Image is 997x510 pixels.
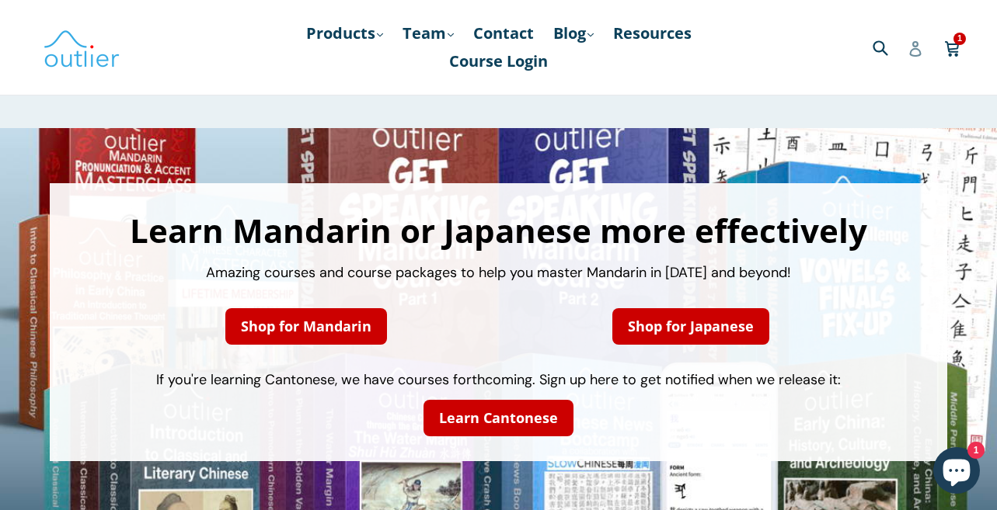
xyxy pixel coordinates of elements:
a: Products [298,19,391,47]
span: Amazing courses and course packages to help you master Mandarin in [DATE] and beyond! [206,263,791,282]
a: Team [395,19,462,47]
span: If you're learning Cantonese, we have courses forthcoming. Sign up here to get notified when we r... [156,370,841,389]
a: Contact [465,19,542,47]
a: 1 [944,29,962,65]
img: Outlier Linguistics [43,25,120,70]
input: Search [869,31,912,63]
h1: Learn Mandarin or Japanese more effectively [65,214,932,247]
a: Shop for Mandarin [225,308,387,345]
a: Blog [546,19,601,47]
a: Resources [605,19,699,47]
inbox-online-store-chat: Shopify online store chat [929,447,985,498]
a: Learn Cantonese [424,400,573,436]
a: Course Login [441,47,556,75]
span: 1 [953,33,966,44]
a: Shop for Japanese [612,308,769,345]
